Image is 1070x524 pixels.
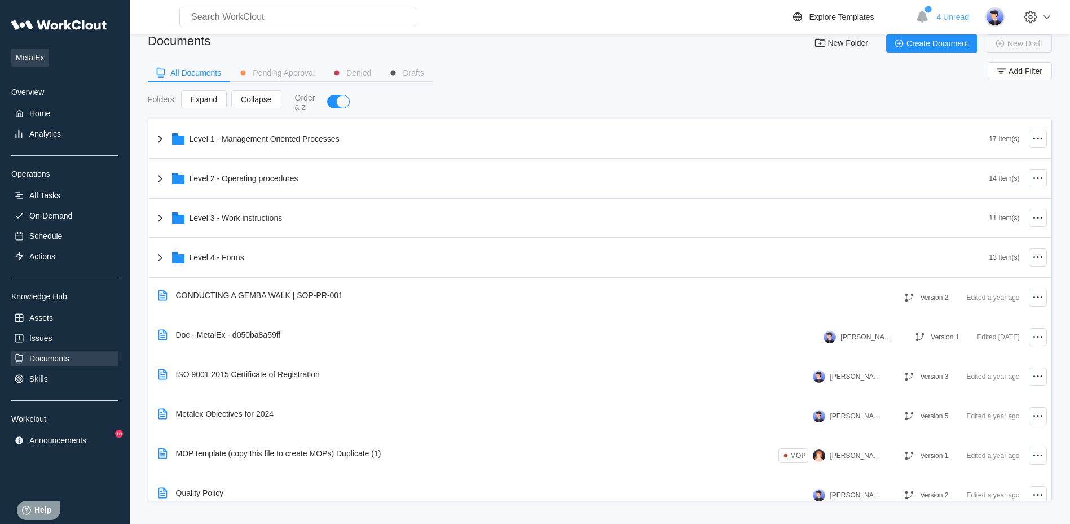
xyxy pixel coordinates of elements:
[29,313,53,322] div: Assets
[791,10,910,24] a: Explore Templates
[813,489,825,501] img: user-5.png
[989,254,1019,261] div: 13 Item(s)
[931,333,959,341] div: Version 1
[11,49,49,67] span: MetalEx
[813,410,825,422] img: user-5.png
[380,64,433,81] button: Drafts
[989,214,1019,222] div: 11 Item(s)
[11,169,118,178] div: Operations
[11,248,118,264] a: Actions
[11,126,118,142] a: Analytics
[966,291,1019,304] div: Edited a year ago
[813,370,825,383] img: user-5.png
[176,330,281,339] div: Doc - MetalEx - d050ba8a59ff
[886,34,977,53] button: Create Document
[29,211,72,220] div: On-Demand
[11,414,118,423] div: Workclout
[989,135,1019,143] div: 17 Item(s)
[824,331,836,343] img: user-5.png
[403,69,424,77] div: Drafts
[966,370,1019,383] div: Edited a year ago
[241,95,271,103] span: Collapse
[977,330,1019,344] div: Edited [DATE]
[11,292,118,301] div: Knowledge Hub
[176,449,381,458] div: MOP template (copy this file to create MOPs) Duplicate (1)
[1009,67,1042,75] span: Add Filter
[190,174,298,183] div: Level 2 - Operating procedures
[809,12,874,21] div: Explore Templates
[11,310,118,326] a: Assets
[966,449,1019,462] div: Edited a year ago
[966,488,1019,502] div: Edited a year ago
[966,409,1019,423] div: Edited a year ago
[179,7,416,27] input: Search WorkClout
[11,208,118,224] a: On-Demand
[176,370,320,379] div: ISO 9001:2015 Certificate of Registration
[176,488,224,497] div: Quality Policy
[170,69,221,77] div: All Documents
[11,106,118,121] a: Home
[29,436,86,445] div: Announcements
[29,191,60,200] div: All Tasks
[324,64,380,81] button: Denied
[11,88,118,97] div: Overview
[148,64,230,81] button: All Documents
[181,90,227,108] button: Expand
[176,291,343,300] div: CONDUCTING A GEMBA WALK | SOP-PR-001
[988,62,1052,80] button: Add Filter
[807,34,877,53] button: New Folder
[11,351,118,366] a: Documents
[29,252,55,261] div: Actions
[29,334,52,343] div: Issues
[295,93,316,111] div: Order a-z
[29,374,48,383] div: Skills
[148,34,210,49] div: Documents
[346,69,371,77] div: Denied
[230,64,324,81] button: Pending Approval
[840,333,891,341] div: [PERSON_NAME]
[115,430,123,438] div: 10
[11,187,118,203] a: All Tasks
[253,69,315,77] div: Pending Approval
[29,232,62,241] div: Schedule
[906,40,968,47] span: Create Document
[813,449,825,462] img: user-2.png
[11,330,118,346] a: Issues
[29,129,61,138] div: Analytics
[989,174,1019,182] div: 14 Item(s)
[920,294,948,302] div: Version 2
[231,90,281,108] button: Collapse
[29,109,50,118] div: Home
[790,452,805,460] div: MOP
[1007,40,1042,47] span: New Draft
[190,253,244,262] div: Level 4 - Forms
[190,213,283,222] div: Level 3 - Work instructions
[191,95,217,103] span: Expand
[29,354,69,363] div: Documents
[11,228,118,244] a: Schedule
[920,373,948,381] div: Version 3
[176,409,274,418] div: Metalex Objectives for 2024
[830,491,880,499] div: [PERSON_NAME]
[11,371,118,387] a: Skills
[920,412,948,420] div: Version 5
[11,433,118,448] a: Announcements
[190,134,340,143] div: Level 1 - Management Oriented Processes
[920,491,948,499] div: Version 2
[827,39,868,48] span: New Folder
[830,452,880,460] div: [PERSON_NAME]
[148,95,177,104] div: Folders :
[830,373,880,381] div: [PERSON_NAME]
[987,34,1052,53] button: New Draft
[985,7,1005,27] img: user-5.png
[830,412,880,420] div: [PERSON_NAME]
[936,12,969,21] span: 4 Unread
[920,452,948,460] div: Version 1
